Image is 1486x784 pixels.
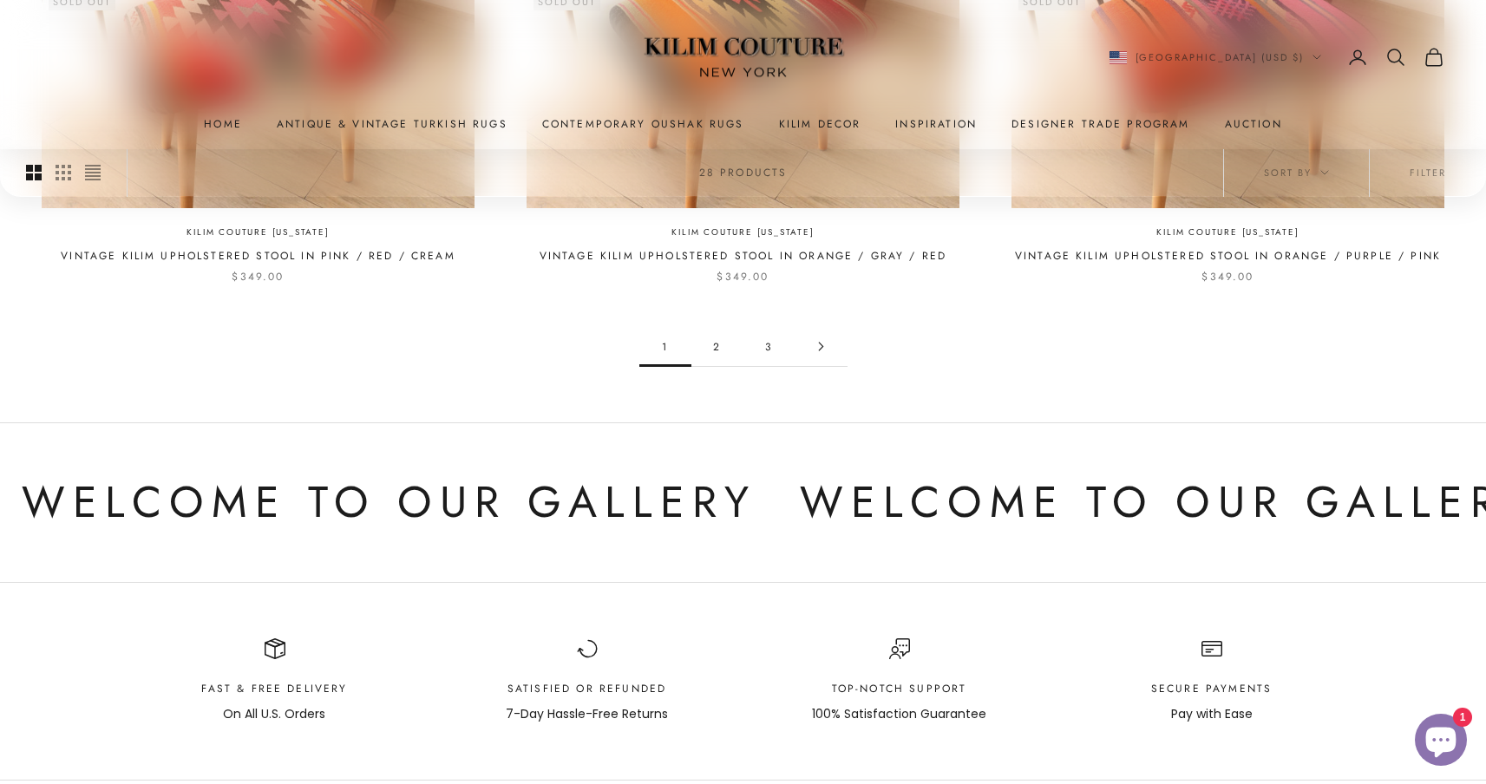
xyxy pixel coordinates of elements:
button: Change country or currency [1110,49,1322,65]
a: Antique & Vintage Turkish Rugs [277,115,507,133]
sale-price: $349.00 [232,268,284,285]
button: Switch to smaller product images [56,150,71,197]
span: 1 [639,327,691,366]
div: Item 3 of 4 [769,638,1030,724]
a: Go to page 3 [743,327,795,366]
a: Go to page 2 [691,327,743,366]
a: Vintage Kilim Upholstered Stool in Pink / Red / Cream [61,247,455,265]
div: Item 2 of 4 [457,638,717,724]
a: Contemporary Oushak Rugs [542,115,744,133]
a: Home [204,115,242,133]
p: Top-Notch support [812,680,986,697]
p: Satisfied or Refunded [506,680,668,697]
inbox-online-store-chat: Shopify online store chat [1410,714,1472,770]
nav: Secondary navigation [1110,47,1445,68]
p: On All U.S. Orders [201,704,347,724]
button: Switch to larger product images [26,150,42,197]
a: Designer Trade Program [1011,115,1190,133]
a: Kilim Couture [US_STATE] [187,225,329,240]
img: United States [1110,51,1127,64]
p: Secure Payments [1151,680,1272,697]
div: Item 4 of 4 [1082,638,1342,724]
summary: Kilim Decor [779,115,861,133]
a: Go to page 2 [795,327,848,366]
p: Welcome to Our Gallery [19,467,754,539]
img: Logo of Kilim Couture New York [635,16,852,99]
p: Fast & Free Delivery [201,680,347,697]
button: Switch to compact product images [85,150,101,197]
span: [GEOGRAPHIC_DATA] (USD $) [1136,49,1305,65]
a: Vintage Kilim Upholstered Stool in Orange / Purple / Pink [1015,247,1441,265]
a: Inspiration [895,115,977,133]
p: 100% Satisfaction Guarantee [812,704,986,724]
p: Pay with Ease [1151,704,1272,724]
div: Item 1 of 4 [145,638,405,724]
a: Auction [1225,115,1282,133]
a: Kilim Couture [US_STATE] [671,225,814,240]
button: Sort by [1224,149,1369,196]
nav: Pagination navigation [639,327,848,367]
p: 7-Day Hassle-Free Returns [506,704,668,724]
sale-price: $349.00 [1201,268,1254,285]
span: Sort by [1264,165,1329,180]
sale-price: $349.00 [717,268,769,285]
a: Vintage Kilim Upholstered Stool in Orange / Gray / Red [540,247,947,265]
a: Kilim Couture [US_STATE] [1156,225,1299,240]
p: 28 products [699,164,788,181]
button: Filter [1370,149,1486,196]
nav: Primary navigation [42,115,1444,133]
